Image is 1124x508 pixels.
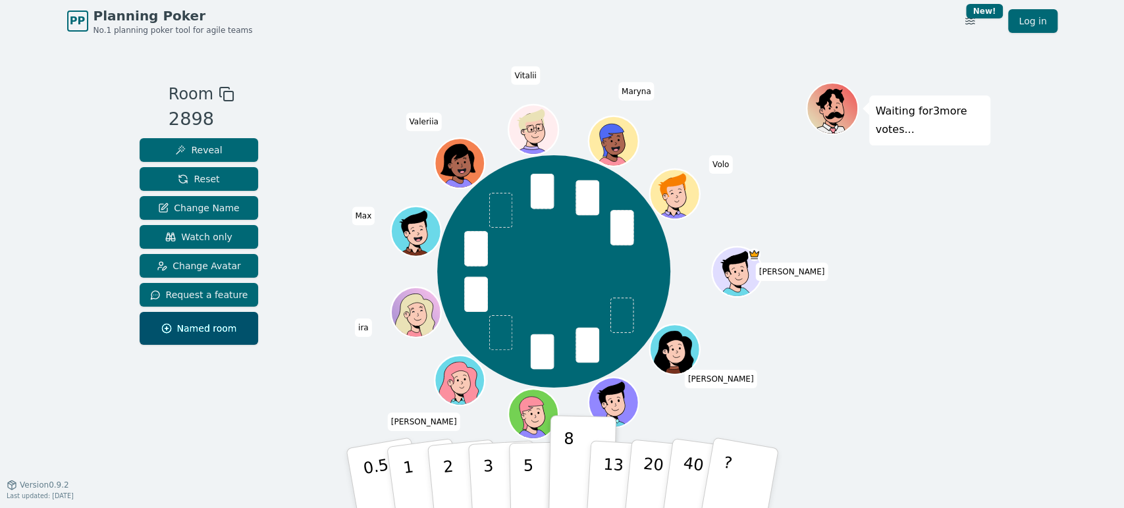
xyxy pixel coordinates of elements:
[150,288,248,301] span: Request a feature
[20,480,69,490] span: Version 0.9.2
[966,4,1004,18] div: New!
[94,25,253,36] span: No.1 planning poker tool for agile teams
[158,201,239,215] span: Change Name
[756,263,828,281] span: Click to change your name
[7,480,69,490] button: Version0.9.2
[175,143,222,157] span: Reveal
[178,172,219,186] span: Reset
[169,82,213,106] span: Room
[1008,9,1057,33] a: Log in
[355,318,372,336] span: Click to change your name
[876,102,984,139] p: Waiting for 3 more votes...
[140,225,259,249] button: Watch only
[7,492,74,499] span: Last updated: [DATE]
[140,138,259,162] button: Reveal
[157,259,241,272] span: Change Avatar
[140,196,259,220] button: Change Name
[511,66,539,84] span: Click to change your name
[685,370,757,388] span: Click to change your name
[352,207,375,225] span: Click to change your name
[140,283,259,307] button: Request a feature
[709,155,732,174] span: Click to change your name
[618,82,655,100] span: Click to change your name
[94,7,253,25] span: Planning Poker
[562,429,574,500] p: 8
[388,412,460,430] span: Click to change your name
[406,113,441,131] span: Click to change your name
[140,312,259,345] button: Named room
[748,248,761,261] span: Gunnar is the host
[590,378,637,425] button: Click to change your avatar
[70,13,85,29] span: PP
[165,230,232,243] span: Watch only
[67,7,253,36] a: PPPlanning PokerNo.1 planning poker tool for agile teams
[140,254,259,278] button: Change Avatar
[140,167,259,191] button: Reset
[169,106,234,133] div: 2898
[958,9,982,33] button: New!
[161,322,237,335] span: Named room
